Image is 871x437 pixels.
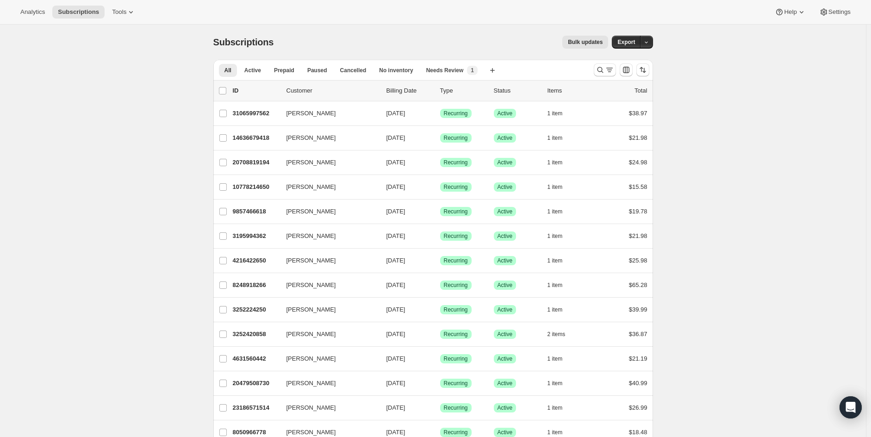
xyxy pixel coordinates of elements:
[498,134,513,142] span: Active
[224,67,231,74] span: All
[547,303,573,316] button: 1 item
[386,380,405,387] span: [DATE]
[233,305,279,314] p: 3252224250
[340,67,367,74] span: Cancelled
[286,158,336,167] span: [PERSON_NAME]
[286,109,336,118] span: [PERSON_NAME]
[386,86,433,95] p: Billing Date
[52,6,105,19] button: Subscriptions
[629,355,647,362] span: $21.19
[547,134,563,142] span: 1 item
[547,183,563,191] span: 1 item
[498,404,513,412] span: Active
[547,110,563,117] span: 1 item
[444,110,468,117] span: Recurring
[547,107,573,120] button: 1 item
[547,404,563,412] span: 1 item
[547,279,573,292] button: 1 item
[386,208,405,215] span: [DATE]
[281,327,373,342] button: [PERSON_NAME]
[386,355,405,362] span: [DATE]
[286,305,336,314] span: [PERSON_NAME]
[281,204,373,219] button: [PERSON_NAME]
[58,8,99,16] span: Subscriptions
[233,181,647,194] div: 10778214650[PERSON_NAME][DATE]SuccessRecurringSuccessActive1 item$15.58
[814,6,856,19] button: Settings
[629,281,647,288] span: $65.28
[547,131,573,144] button: 1 item
[281,253,373,268] button: [PERSON_NAME]
[15,6,50,19] button: Analytics
[547,230,573,243] button: 1 item
[233,379,279,388] p: 20479508730
[386,429,405,436] span: [DATE]
[547,181,573,194] button: 1 item
[547,208,563,215] span: 1 item
[286,354,336,363] span: [PERSON_NAME]
[498,306,513,313] span: Active
[233,352,647,365] div: 4631560442[PERSON_NAME][DATE]SuccessRecurringSuccessActive1 item$21.19
[636,63,649,76] button: Sort the results
[281,131,373,145] button: [PERSON_NAME]
[233,86,647,95] div: IDCustomerBilling DateTypeStatusItemsTotal
[629,257,647,264] span: $25.98
[444,257,468,264] span: Recurring
[629,306,647,313] span: $39.99
[233,86,279,95] p: ID
[547,205,573,218] button: 1 item
[379,67,413,74] span: No inventory
[386,331,405,337] span: [DATE]
[498,159,513,166] span: Active
[286,379,336,388] span: [PERSON_NAME]
[386,159,405,166] span: [DATE]
[233,377,647,390] div: 20479508730[PERSON_NAME][DATE]SuccessRecurringSuccessActive1 item$40.99
[444,159,468,166] span: Recurring
[547,281,563,289] span: 1 item
[629,134,647,141] span: $21.98
[547,380,563,387] span: 1 item
[426,67,464,74] span: Needs Review
[635,86,647,95] p: Total
[281,229,373,243] button: [PERSON_NAME]
[594,63,616,76] button: Search and filter results
[498,429,513,436] span: Active
[233,303,647,316] div: 3252224250[PERSON_NAME][DATE]SuccessRecurringSuccessActive1 item$39.99
[233,182,279,192] p: 10778214650
[20,8,45,16] span: Analytics
[629,331,647,337] span: $36.87
[498,208,513,215] span: Active
[444,380,468,387] span: Recurring
[547,331,566,338] span: 2 items
[547,429,563,436] span: 1 item
[233,256,279,265] p: 4216422650
[386,232,405,239] span: [DATE]
[286,86,379,95] p: Customer
[281,278,373,293] button: [PERSON_NAME]
[386,404,405,411] span: [DATE]
[281,400,373,415] button: [PERSON_NAME]
[612,36,641,49] button: Export
[286,281,336,290] span: [PERSON_NAME]
[444,331,468,338] span: Recurring
[386,110,405,117] span: [DATE]
[498,355,513,362] span: Active
[233,279,647,292] div: 8248918266[PERSON_NAME][DATE]SuccessRecurringSuccessActive1 item$65.28
[281,376,373,391] button: [PERSON_NAME]
[547,401,573,414] button: 1 item
[629,183,647,190] span: $15.58
[233,158,279,167] p: 20708819194
[498,281,513,289] span: Active
[444,232,468,240] span: Recurring
[233,156,647,169] div: 20708819194[PERSON_NAME][DATE]SuccessRecurringSuccessActive1 item$24.98
[281,180,373,194] button: [PERSON_NAME]
[386,281,405,288] span: [DATE]
[444,429,468,436] span: Recurring
[498,380,513,387] span: Active
[444,208,468,215] span: Recurring
[547,156,573,169] button: 1 item
[547,352,573,365] button: 1 item
[784,8,796,16] span: Help
[547,86,594,95] div: Items
[769,6,811,19] button: Help
[213,37,274,47] span: Subscriptions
